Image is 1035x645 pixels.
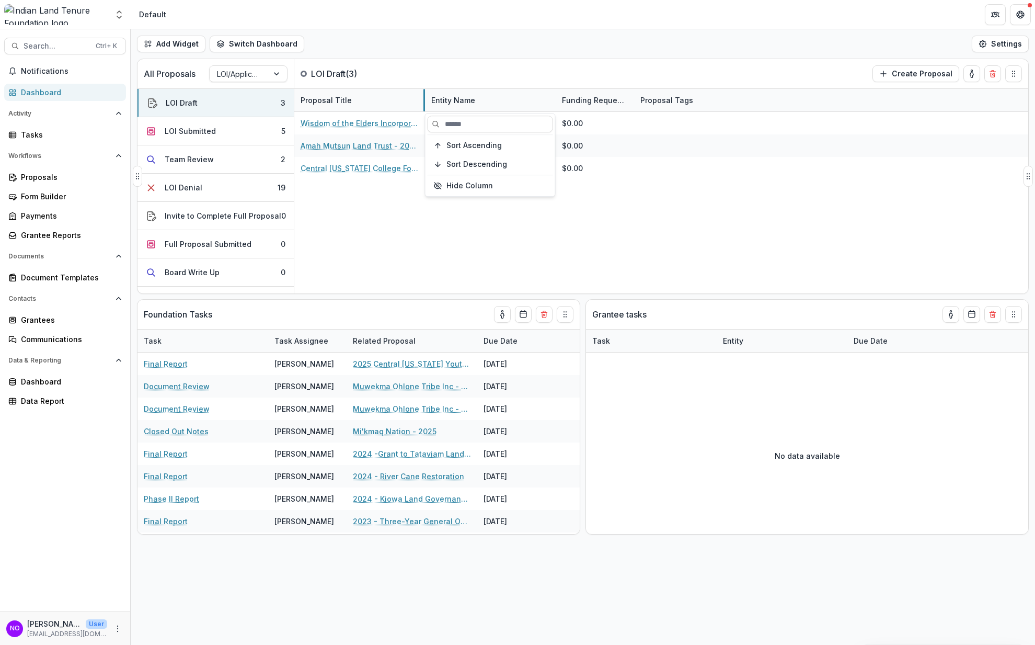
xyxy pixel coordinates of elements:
[353,471,464,482] a: 2024 - River Cane Restoration
[165,239,251,250] div: Full Proposal Submitted
[21,87,118,98] div: Dashboard
[144,493,199,504] a: Phase II Report
[274,516,334,527] div: [PERSON_NAME]
[353,493,471,504] a: 2024 - Kiowa Land Governance Modernization and Legal Advocacy Initiative
[347,330,477,352] div: Related Proposal
[111,623,124,635] button: More
[294,89,425,111] div: Proposal Title
[477,398,556,420] div: [DATE]
[112,4,126,25] button: Open entity switcher
[963,65,980,82] button: toggle-assigned-to-me
[562,118,583,129] div: $0.00
[137,202,294,230] button: Invite to Complete Full Proposal0
[21,395,118,406] div: Data Report
[166,97,198,108] div: LOI Draft
[4,290,126,307] button: Open Contacts
[592,308,647,321] p: Grantee tasks
[1005,65,1022,82] button: Drag
[139,9,166,20] div: Default
[281,210,286,221] div: 0
[586,335,616,346] div: Task
[21,314,118,325] div: Grantees
[10,625,20,632] div: Nicole Olson
[21,334,118,345] div: Communications
[137,174,294,202] button: LOI Denial19
[274,493,334,504] div: [PERSON_NAME]
[353,403,471,414] a: Muwekma Ohlone Tribe Inc - 2025
[137,258,294,287] button: Board Write Up0
[4,311,126,329] a: Grantees
[477,330,556,352] div: Due Date
[477,510,556,533] div: [DATE]
[717,330,847,352] div: Entity
[536,306,553,323] button: Delete card
[274,403,334,414] div: [PERSON_NAME]
[27,618,82,629] p: [PERSON_NAME]
[4,63,126,80] button: Notifications
[477,335,524,346] div: Due Date
[556,89,634,111] div: Funding Requested
[274,381,334,392] div: [PERSON_NAME]
[872,65,959,82] button: Create Proposal
[281,97,285,108] div: 3
[144,448,188,459] a: Final Report
[477,533,556,555] div: [DATE]
[557,306,573,323] button: Drag
[8,253,111,260] span: Documents
[144,403,210,414] a: Document Review
[446,160,507,169] span: Sort Descending
[165,267,220,278] div: Board Write Up
[4,105,126,122] button: Open Activity
[21,129,118,140] div: Tasks
[86,619,107,629] p: User
[477,465,556,488] div: [DATE]
[586,330,717,352] div: Task
[477,488,556,510] div: [DATE]
[21,67,122,76] span: Notifications
[1023,166,1033,187] button: Drag
[4,4,108,25] img: Indian Land Tenure Foundation logo
[4,168,126,186] a: Proposals
[428,177,553,194] button: Hide Column
[494,306,511,323] button: toggle-assigned-to-me
[27,629,107,639] p: [EMAIL_ADDRESS][DOMAIN_NAME]
[268,335,335,346] div: Task Assignee
[353,426,436,437] a: Mi'kmaq Nation - 2025
[446,141,502,150] span: Sort Ascending
[847,335,894,346] div: Due Date
[353,516,471,527] a: 2023 - Three-Year General Operating Grant
[477,353,556,375] div: [DATE]
[972,36,1029,52] button: Settings
[477,420,556,443] div: [DATE]
[775,450,840,461] p: No data available
[428,137,553,154] button: Sort Ascending
[1005,306,1022,323] button: Drag
[21,210,118,221] div: Payments
[274,448,334,459] div: [PERSON_NAME]
[281,267,285,278] div: 0
[137,230,294,258] button: Full Proposal Submitted0
[425,89,556,111] div: Entity Name
[144,381,210,392] a: Document Review
[515,306,532,323] button: Calendar
[963,306,980,323] button: Calendar
[347,335,422,346] div: Related Proposal
[4,126,126,143] a: Tasks
[165,154,214,165] div: Team Review
[21,272,118,283] div: Document Templates
[4,148,126,164] button: Open Workflows
[144,308,212,321] p: Foundation Tasks
[311,67,389,80] p: LOI Draft ( 3 )
[8,110,111,117] span: Activity
[133,166,142,187] button: Drag
[281,154,285,165] div: 2
[4,84,126,101] a: Dashboard
[137,145,294,174] button: Team Review2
